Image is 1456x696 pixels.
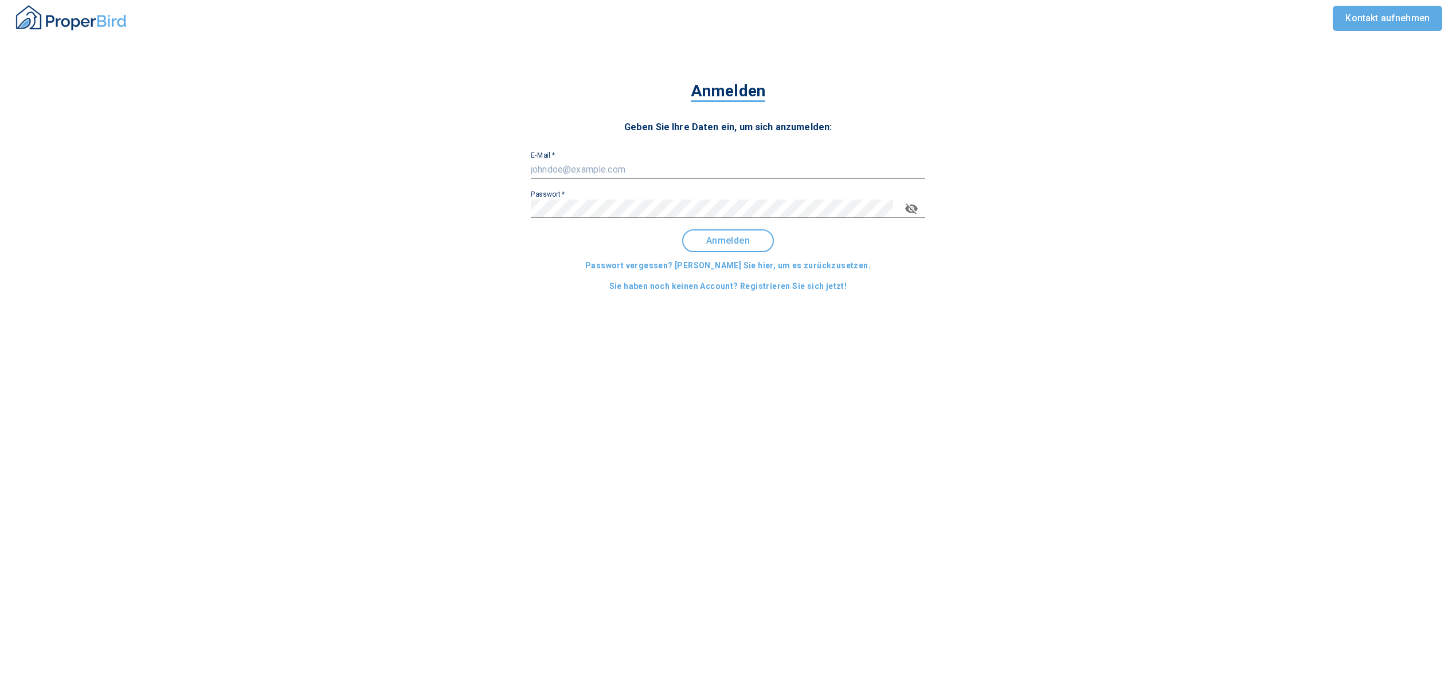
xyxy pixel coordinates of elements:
[585,259,871,273] span: Passwort vergessen? [PERSON_NAME] Sie hier, um es zurückzusetzen.
[682,229,774,252] button: Anmelden
[609,279,847,294] span: Sie haben noch keinen Account? Registrieren Sie sich jetzt!
[531,161,925,179] input: johndoe@example.com
[691,81,765,102] span: Anmelden
[581,255,875,276] button: Passwort vergessen? [PERSON_NAME] Sie hier, um es zurückzusetzen.
[14,1,128,37] button: ProperBird Logo and Home Button
[531,191,565,198] label: Passwort
[1333,6,1442,31] a: Kontakt aufnehmen
[692,236,764,246] span: Anmelden
[898,195,925,222] button: toggle password visibility
[531,152,555,159] label: E-Mail
[605,276,852,297] button: Sie haben noch keinen Account? Registrieren Sie sich jetzt!
[624,122,832,132] span: Geben Sie Ihre Daten ein, um sich anzumelden:
[14,3,128,32] img: ProperBird Logo and Home Button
